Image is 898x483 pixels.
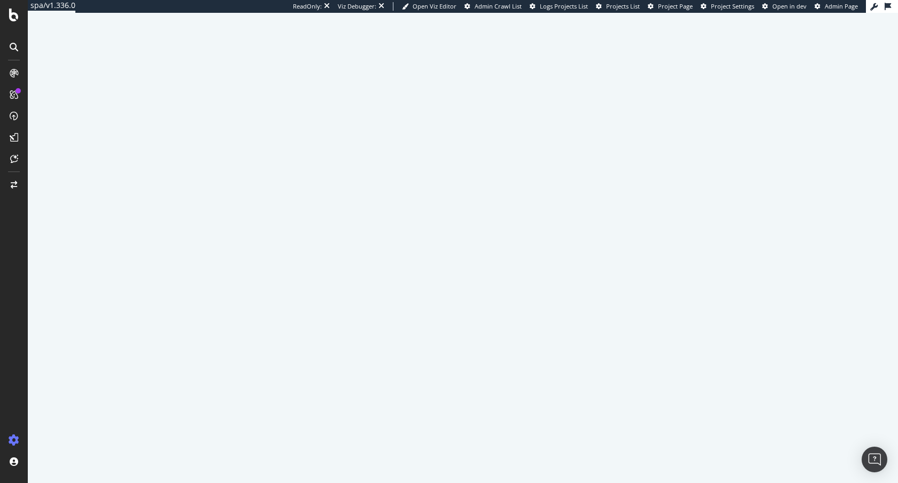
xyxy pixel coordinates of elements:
div: Viz Debugger: [338,2,376,11]
a: Admin Page [815,2,858,11]
div: Open Intercom Messenger [862,447,887,472]
a: Open in dev [762,2,807,11]
span: Admin Page [825,2,858,10]
a: Logs Projects List [530,2,588,11]
span: Projects List [606,2,640,10]
a: Open Viz Editor [402,2,456,11]
a: Projects List [596,2,640,11]
span: Project Settings [711,2,754,10]
span: Project Page [658,2,693,10]
span: Admin Crawl List [475,2,522,10]
a: Project Settings [701,2,754,11]
a: Project Page [648,2,693,11]
span: Open Viz Editor [413,2,456,10]
div: ReadOnly: [293,2,322,11]
span: Logs Projects List [540,2,588,10]
span: Open in dev [772,2,807,10]
a: Admin Crawl List [465,2,522,11]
